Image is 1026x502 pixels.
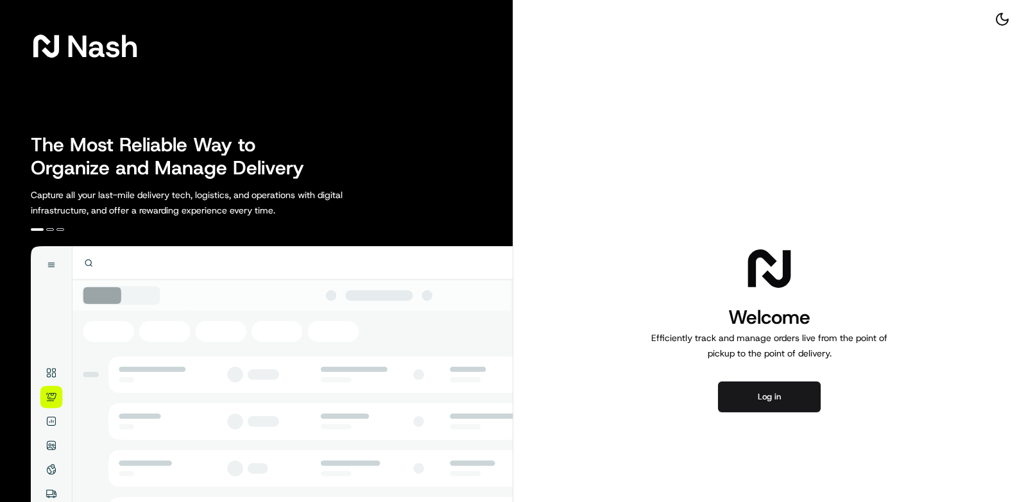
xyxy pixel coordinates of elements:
[67,33,138,59] span: Nash
[646,330,893,361] p: Efficiently track and manage orders live from the point of pickup to the point of delivery.
[718,381,821,412] button: Log in
[646,305,893,330] h1: Welcome
[31,187,400,218] p: Capture all your last-mile delivery tech, logistics, and operations with digital infrastructure, ...
[31,133,318,180] h2: The Most Reliable Way to Organize and Manage Delivery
